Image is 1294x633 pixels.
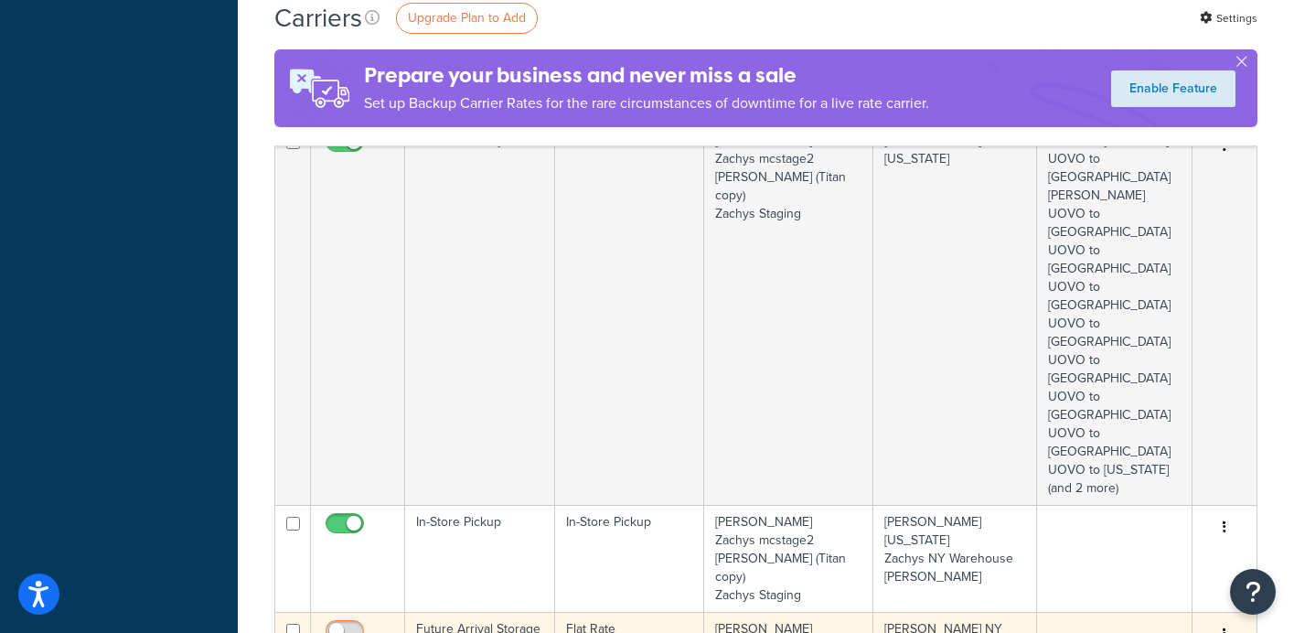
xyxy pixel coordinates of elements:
[704,505,873,612] td: [PERSON_NAME] Zachys mcstage2 [PERSON_NAME] (Titan copy) Zachys Staging
[364,60,929,91] h4: Prepare your business and never miss a sale
[274,49,364,127] img: ad-rules-rateshop-fe6ec290ccb7230408bd80ed9643f0289d75e0ffd9eb532fc0e269fcd187b520.png
[396,3,538,34] a: Upgrade Plan to Add
[408,8,526,27] span: Upgrade Plan to Add
[873,123,1037,505] td: [PERSON_NAME][US_STATE]
[1200,5,1257,31] a: Settings
[555,123,704,505] td: Table Rates
[704,123,873,505] td: [PERSON_NAME] Zachys mcstage2 [PERSON_NAME] (Titan copy) Zachys Staging
[364,91,929,116] p: Set up Backup Carrier Rates for the rare circumstances of downtime for a live rate carrier.
[405,123,555,505] td: UOVO Delivery
[873,505,1037,612] td: [PERSON_NAME][US_STATE] Zachys NY Warehouse [PERSON_NAME]
[1037,123,1192,505] td: UOVO to [US_STATE] UOVO to [GEOGRAPHIC_DATA][PERSON_NAME] UOVO to [GEOGRAPHIC_DATA] UOVO to [GEOG...
[1230,569,1276,615] button: Open Resource Center
[555,505,704,612] td: In-Store Pickup
[405,505,555,612] td: In-Store Pickup
[1111,70,1235,107] a: Enable Feature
